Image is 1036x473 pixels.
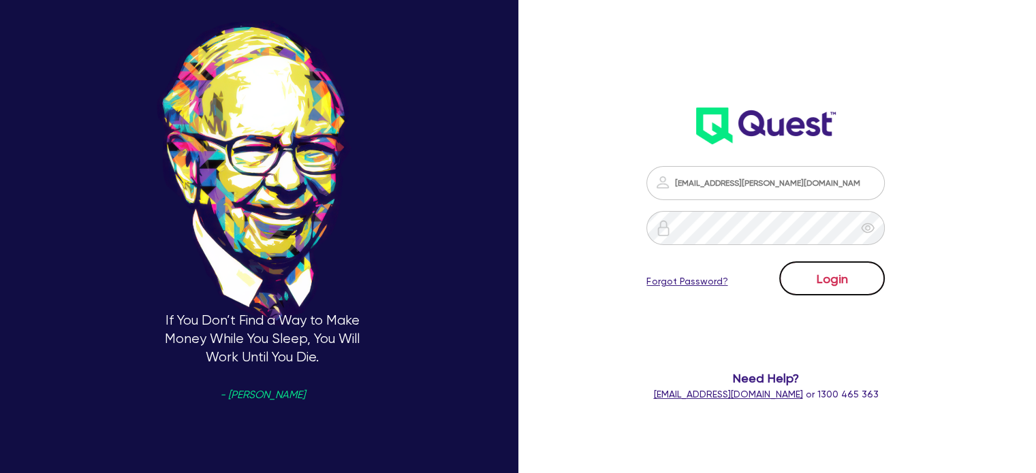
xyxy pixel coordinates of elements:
[696,108,836,144] img: wH2k97JdezQIQAAAABJRU5ErkJggg==
[653,389,802,399] a: [EMAIL_ADDRESS][DOMAIN_NAME]
[861,221,875,235] span: eye
[646,166,885,200] input: Email address
[653,389,878,399] span: or 1300 465 363
[646,274,727,289] a: Forgot Password?
[631,369,900,387] span: Need Help?
[779,261,885,295] button: Login
[655,174,671,191] img: icon-password
[220,390,305,400] span: - [PERSON_NAME]
[655,220,672,236] img: icon-password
